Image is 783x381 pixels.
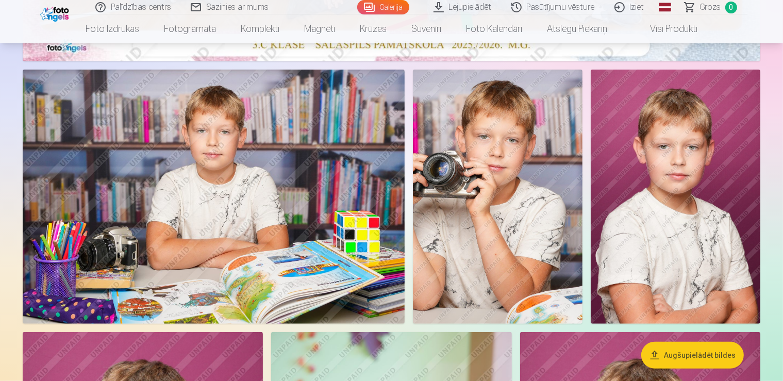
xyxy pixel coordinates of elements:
button: Augšupielādēt bildes [641,342,744,369]
a: Atslēgu piekariņi [535,14,621,43]
a: Komplekti [228,14,292,43]
a: Foto izdrukas [73,14,152,43]
a: Visi produkti [621,14,710,43]
img: /fa1 [40,4,72,22]
a: Magnēti [292,14,347,43]
a: Foto kalendāri [454,14,535,43]
span: 0 [725,2,737,13]
span: Grozs [700,1,721,13]
a: Fotogrāmata [152,14,228,43]
a: Krūzes [347,14,399,43]
a: Suvenīri [399,14,454,43]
